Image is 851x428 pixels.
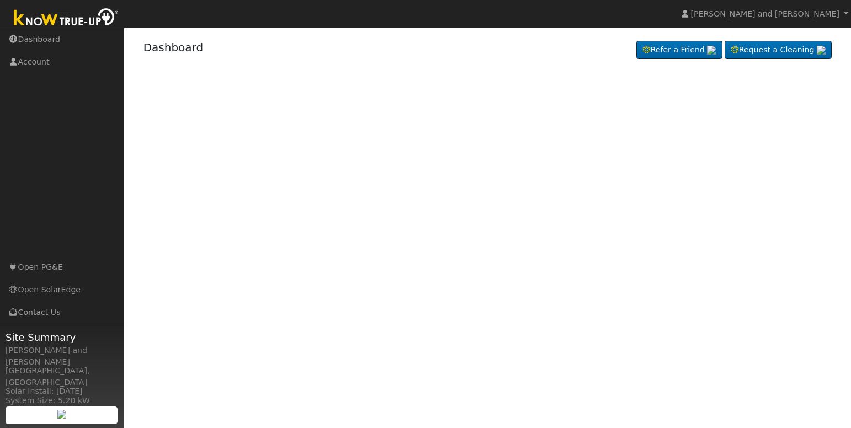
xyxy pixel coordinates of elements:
img: Know True-Up [8,6,124,31]
img: retrieve [817,46,826,55]
div: System Size: 5.20 kW [6,395,118,406]
div: Solar Install: [DATE] [6,386,118,397]
a: Dashboard [143,41,204,54]
span: [PERSON_NAME] and [PERSON_NAME] [691,9,839,18]
img: retrieve [57,410,66,419]
a: Refer a Friend [636,41,722,60]
img: retrieve [707,46,716,55]
span: Site Summary [6,330,118,345]
div: [GEOGRAPHIC_DATA], [GEOGRAPHIC_DATA] [6,365,118,388]
div: [PERSON_NAME] and [PERSON_NAME] [6,345,118,368]
a: Request a Cleaning [725,41,832,60]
